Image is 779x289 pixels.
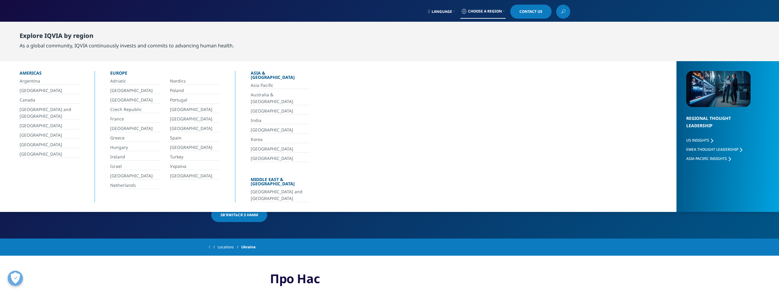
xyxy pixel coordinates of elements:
div: Europe [110,71,220,78]
div: Explore IQVIA by region [20,32,234,42]
a: [GEOGRAPHIC_DATA] and [GEOGRAPHIC_DATA] [251,188,309,202]
a: Spain [170,135,220,142]
a: [GEOGRAPHIC_DATA] [170,106,220,113]
a: Зв'яжіться з нами [211,208,267,222]
a: Turkey [170,154,220,161]
a: [GEOGRAPHIC_DATA] [20,87,79,94]
span: Contact Us [519,10,542,13]
img: 2093_analyzing-data-using-big-screen-display-and-laptop.png [686,71,751,107]
a: Asia Pacific [251,82,309,89]
a: Locations [218,242,241,253]
span: Ukraine [241,242,256,253]
a: Nordics [170,78,220,85]
a: [GEOGRAPHIC_DATA] [20,151,79,158]
a: India [251,117,309,124]
a: Argentina [20,78,79,85]
a: Asia Pacific Insights [686,156,731,161]
span: EMEA Thought Leadership [686,147,738,152]
a: [GEOGRAPHIC_DATA] [110,172,160,180]
div: Asia & [GEOGRAPHIC_DATA] [251,71,309,82]
a: US Insights [686,138,713,143]
a: [GEOGRAPHIC_DATA] [251,127,309,134]
div: As a global community, IQVIA continuously invests and commits to advancing human health. [20,42,234,49]
span: US Insights [686,138,709,143]
a: [GEOGRAPHIC_DATA] [110,87,160,94]
a: [GEOGRAPHIC_DATA] [110,125,160,132]
a: Hungary [110,144,160,151]
a: [GEOGRAPHIC_DATA] [251,155,309,162]
a: [GEOGRAPHIC_DATA] [170,125,220,132]
a: Ireland [110,154,160,161]
span: Language [432,9,452,14]
span: Зв'яжіться з нами [220,212,258,217]
a: [GEOGRAPHIC_DATA] [110,97,160,104]
a: Canada [20,97,79,104]
a: Contact Us [510,5,552,19]
div: Regional Thought Leadership [686,115,751,137]
span: Asia Pacific Insights [686,156,727,161]
button: Open Preferences [8,271,23,286]
a: Netherlands [110,182,160,189]
a: Україна [170,163,220,170]
nav: Primary [260,21,570,50]
a: [GEOGRAPHIC_DATA] [170,172,220,180]
a: Portugal [170,97,220,104]
a: [GEOGRAPHIC_DATA] [20,141,79,148]
a: [GEOGRAPHIC_DATA] [251,108,309,115]
a: [GEOGRAPHIC_DATA] [20,132,79,139]
a: EMEA Thought Leadership [686,147,742,152]
a: Poland [170,87,220,94]
a: Korea [251,136,309,143]
a: Australia & [GEOGRAPHIC_DATA] [251,91,309,105]
a: [GEOGRAPHIC_DATA] [170,144,220,151]
a: Greece [110,135,160,142]
a: [GEOGRAPHIC_DATA] [251,146,309,153]
a: Israel [110,163,160,170]
a: Czech Republic [110,106,160,113]
a: [GEOGRAPHIC_DATA] [20,122,79,129]
span: Choose a Region [468,9,502,14]
a: [GEOGRAPHIC_DATA] [170,116,220,123]
div: Middle East & [GEOGRAPHIC_DATA] [251,177,309,188]
a: France [110,116,160,123]
div: Americas [20,71,79,78]
a: [GEOGRAPHIC_DATA] and [GEOGRAPHIC_DATA] [20,106,79,120]
a: Adriatic [110,78,160,85]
